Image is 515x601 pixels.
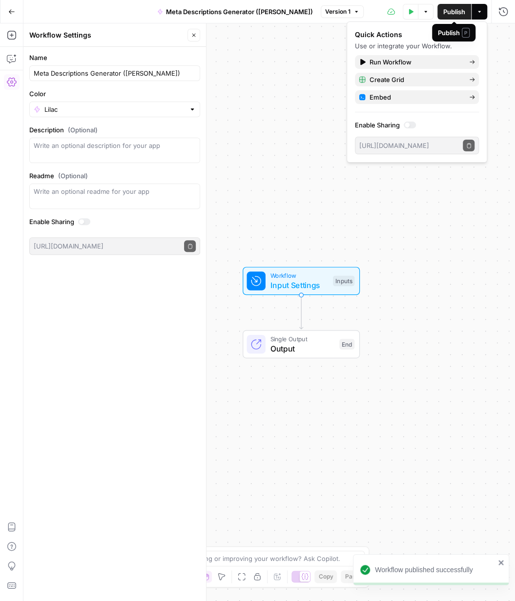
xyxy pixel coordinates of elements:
[314,570,337,583] button: Copy
[29,125,200,135] label: Description
[210,330,392,358] div: Single OutputOutputEnd
[270,334,334,344] span: Single Output
[318,572,333,581] span: Copy
[355,120,479,130] label: Enable Sharing
[44,104,185,114] input: Lilac
[58,171,88,181] span: (Optional)
[29,53,200,62] label: Name
[29,171,200,181] label: Readme
[345,572,361,581] span: Paste
[151,4,319,20] button: Meta Descriptions Generator ([PERSON_NAME])
[29,217,200,227] label: Enable Sharing
[210,267,392,295] div: WorkflowInput SettingsInputs
[299,294,303,329] g: Edge from start to end
[370,57,461,67] span: Run Workflow
[355,30,479,40] div: Quick Actions
[375,565,495,575] div: Workflow published successfully
[355,42,452,50] span: Use or integrate your Workflow.
[68,125,98,135] span: (Optional)
[341,570,365,583] button: Paste
[270,342,334,354] span: Output
[166,7,313,17] span: Meta Descriptions Generator ([PERSON_NAME])
[29,30,185,40] div: Workflow Settings
[443,7,465,17] span: Publish
[437,4,471,20] button: Publish
[270,271,328,280] span: Workflow
[325,7,350,16] span: Version 1
[34,68,196,78] input: Untitled
[370,75,461,84] span: Create Grid
[339,339,354,350] div: End
[370,92,461,102] span: Embed
[270,279,328,291] span: Input Settings
[29,89,200,99] label: Color
[321,5,364,18] button: Version 1
[498,559,505,566] button: close
[333,276,354,287] div: Inputs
